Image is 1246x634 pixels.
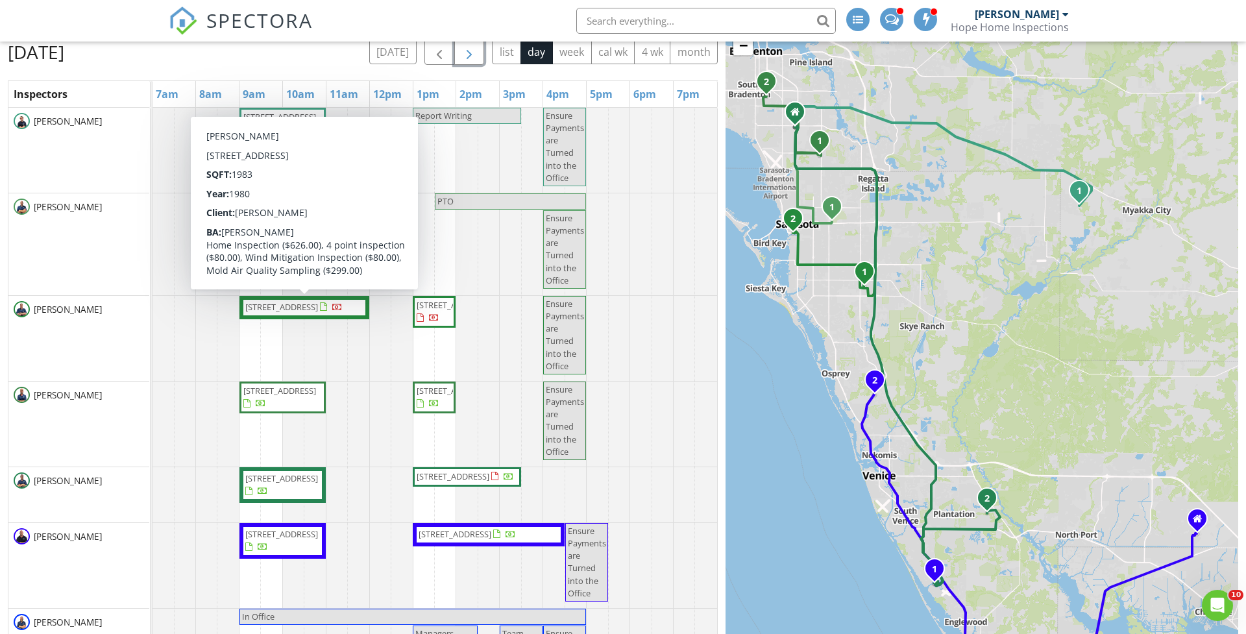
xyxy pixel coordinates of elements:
[984,494,990,504] i: 2
[31,474,104,487] span: [PERSON_NAME]
[790,215,796,224] i: 2
[14,528,30,544] img: jerry.jpg
[31,616,104,629] span: [PERSON_NAME]
[546,110,584,184] span: Ensure Payments are Turned into the Office
[415,110,472,121] span: Report Writing
[1079,190,1087,198] div: 29930 Betts Rd, Myakka, FL 34251
[14,87,67,101] span: Inspectors
[454,38,485,65] button: Next day
[14,113,30,129] img: justin.jpg
[14,472,30,489] img: shaun_b.jpg
[245,472,318,484] span: [STREET_ADDRESS]
[370,84,405,104] a: 12pm
[419,528,491,540] span: [STREET_ADDRESS]
[674,84,703,104] a: 7pm
[1197,518,1205,526] div: 5326 FARMINGTON AVE, North Port Florida 34288
[206,6,313,34] span: SPECTORA
[243,111,316,135] span: [STREET_ADDRESS][PERSON_NAME]
[417,385,489,396] span: [STREET_ADDRESS]
[14,614,30,630] img: william.png
[413,84,443,104] a: 1pm
[492,39,521,64] button: list
[153,84,182,104] a: 7am
[245,528,318,540] span: [STREET_ADDRESS]
[543,84,572,104] a: 4pm
[245,301,318,313] span: [STREET_ADDRESS]
[587,84,616,104] a: 5pm
[932,565,937,574] i: 1
[14,199,30,215] img: eric.jpg
[500,84,529,104] a: 3pm
[1202,590,1233,621] iframe: Intercom live chat
[875,380,883,387] div: 6009 Silver Grass Ct, Nokomis, FL 34275
[424,38,455,65] button: Previous day
[31,530,104,543] span: [PERSON_NAME]
[552,39,592,64] button: week
[864,271,872,279] div: 5225 Fielding Ln, Sarasota, FL 34233
[975,8,1059,21] div: [PERSON_NAME]
[987,498,995,506] div: 12408 Palatka Dr, Venice, FL 34293
[283,84,318,104] a: 10am
[239,84,269,104] a: 9am
[437,195,454,207] span: PTO
[817,137,822,146] i: 1
[1228,590,1243,600] span: 10
[630,84,659,104] a: 6pm
[196,84,225,104] a: 8am
[951,21,1069,34] div: Hope Home Inspections
[832,206,840,214] div: 405 Barlow Ave 61, Sarasota, FL 34232
[31,201,104,213] span: [PERSON_NAME]
[31,389,104,402] span: [PERSON_NAME]
[568,525,606,599] span: Ensure Payments are Turned into the Office
[31,303,104,316] span: [PERSON_NAME]
[829,203,835,212] i: 1
[872,376,877,385] i: 2
[766,81,774,89] div: 105 48th Ave W, Bradenton, FL 34207
[31,115,104,128] span: [PERSON_NAME]
[417,470,489,482] span: [STREET_ADDRESS]
[670,39,718,64] button: month
[242,611,275,622] span: In Office
[169,18,313,45] a: SPECTORA
[1077,187,1082,196] i: 1
[793,218,801,226] div: 1723 Bay St, Sarasota, FL 34236
[417,299,489,311] span: [STREET_ADDRESS]
[862,268,867,277] i: 1
[934,568,942,576] div: 76 Windsor Dr, Englewood, FL 34223
[546,384,584,457] span: Ensure Payments are Turned into the Office
[546,298,584,372] span: Ensure Payments are Turned into the Office
[520,39,553,64] button: day
[634,39,670,64] button: 4 wk
[369,39,417,64] button: [DATE]
[14,387,30,403] img: chris.jpg
[243,197,316,221] span: [STREET_ADDRESS][PERSON_NAME]
[764,78,769,87] i: 2
[591,39,635,64] button: cal wk
[546,212,584,286] span: Ensure Payments are Turned into the Office
[820,140,827,148] div: 7806 Ontario St Cir, Sarasota, FL 34243
[456,84,485,104] a: 2pm
[14,301,30,317] img: nick.jpg
[576,8,836,34] input: Search everything...
[326,84,361,104] a: 11am
[733,36,753,55] a: Zoom out
[169,6,197,35] img: The Best Home Inspection Software - Spectora
[795,112,803,119] div: 6497 Parkland Dr Unit F, Sarasota FL 34243
[8,39,64,65] h2: [DATE]
[243,385,316,396] span: [STREET_ADDRESS]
